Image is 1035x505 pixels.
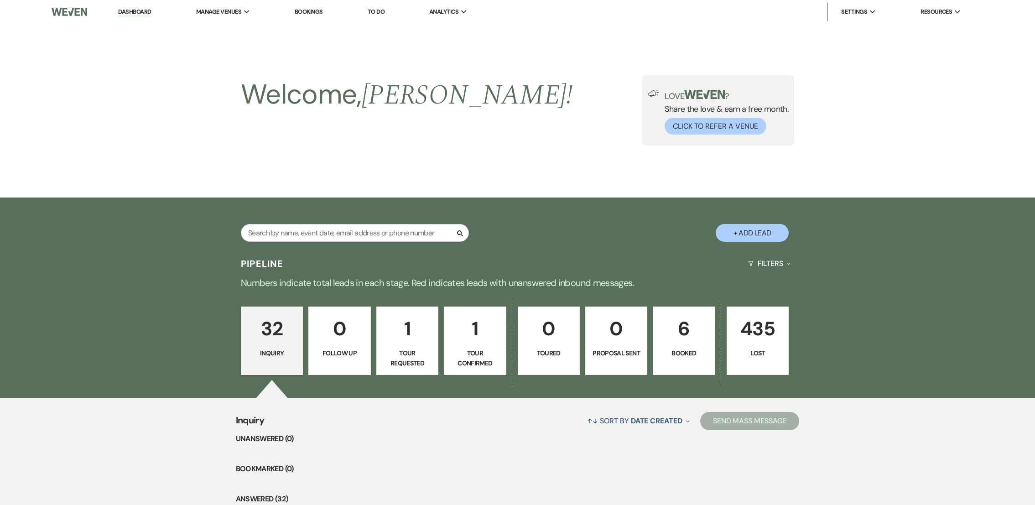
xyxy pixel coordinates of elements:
[744,251,794,276] button: Filters
[236,433,800,445] li: Unanswered (0)
[684,90,725,99] img: weven-logo-green.svg
[727,307,789,375] a: 435Lost
[450,348,500,369] p: Tour Confirmed
[241,257,284,270] h3: Pipeline
[648,90,659,97] img: loud-speaker-illustration.svg
[376,307,438,375] a: 1Tour Requested
[659,348,709,358] p: Booked
[118,8,151,16] a: Dashboard
[665,90,789,100] p: Love ?
[524,313,574,344] p: 0
[591,313,641,344] p: 0
[841,7,867,16] span: Settings
[236,413,265,433] span: Inquiry
[591,348,641,358] p: Proposal Sent
[247,348,297,358] p: Inquiry
[631,416,682,426] span: Date Created
[52,2,87,21] img: Weven Logo
[444,307,506,375] a: 1Tour Confirmed
[450,313,500,344] p: 1
[314,348,364,358] p: Follow Up
[247,313,297,344] p: 32
[921,7,952,16] span: Resources
[241,75,572,115] h2: Welcome,
[382,348,432,369] p: Tour Requested
[196,7,241,16] span: Manage Venues
[524,348,574,358] p: Toured
[587,416,598,426] span: ↑↓
[241,224,469,242] input: Search by name, event date, email address or phone number
[382,313,432,344] p: 1
[308,307,370,375] a: 0Follow Up
[585,307,647,375] a: 0Proposal Sent
[665,118,766,135] button: Click to Refer a Venue
[236,493,800,505] li: Answered (32)
[733,313,783,344] p: 435
[429,7,458,16] span: Analytics
[733,348,783,358] p: Lost
[314,313,364,344] p: 0
[241,307,303,375] a: 32Inquiry
[659,90,789,135] div: Share the love & earn a free month.
[518,307,580,375] a: 0Toured
[659,313,709,344] p: 6
[653,307,715,375] a: 6Booked
[583,409,693,433] button: Sort By Date Created
[368,8,385,16] a: To Do
[716,224,789,242] button: + Add Lead
[700,412,800,430] button: Send Mass Message
[295,8,323,16] a: Bookings
[189,276,846,290] p: Numbers indicate total leads in each stage. Red indicates leads with unanswered inbound messages.
[362,74,572,116] span: [PERSON_NAME] !
[236,463,800,475] li: Bookmarked (0)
